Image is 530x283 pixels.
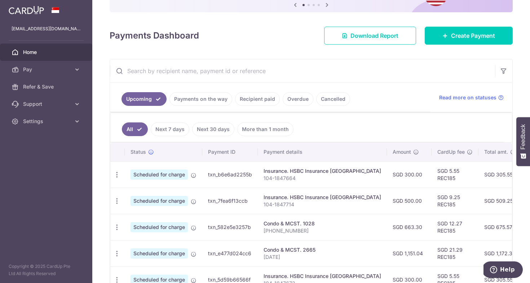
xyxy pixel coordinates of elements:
[23,49,71,56] span: Home
[169,92,232,106] a: Payments on the way
[387,188,432,214] td: SGD 500.00
[192,122,234,136] a: Next 30 days
[122,122,148,136] a: All
[264,227,381,234] p: [PHONE_NUMBER]
[202,214,258,240] td: txn_582e5e3257b
[202,188,258,214] td: txn_7fea6f13ccb
[122,92,167,106] a: Upcoming
[478,188,523,214] td: SGD 509.25
[235,92,280,106] a: Recipient paid
[516,117,530,166] button: Feedback - Show survey
[237,122,293,136] a: More than 1 month
[393,148,411,156] span: Amount
[432,188,478,214] td: SGD 9.25 REC185
[131,222,188,232] span: Scheduled for charge
[131,148,146,156] span: Status
[12,25,81,32] p: [EMAIL_ADDRESS][DOMAIN_NAME]
[23,83,71,90] span: Refer & Save
[432,240,478,266] td: SGD 21.29 REC185
[432,161,478,188] td: SGD 5.55 REC185
[9,6,44,14] img: CardUp
[432,214,478,240] td: SGD 12.27 REC185
[110,29,199,42] h4: Payments Dashboard
[264,167,381,175] div: Insurance. HSBC Insurance [GEOGRAPHIC_DATA]
[520,124,526,149] span: Feedback
[110,59,495,82] input: Search by recipient name, payment id or reference
[23,66,71,73] span: Pay
[316,92,350,106] a: Cancelled
[264,253,381,261] p: [DATE]
[264,194,381,201] div: Insurance. HSBC Insurance [GEOGRAPHIC_DATA]
[264,220,381,227] div: Condo & MCST. 1028
[131,170,188,180] span: Scheduled for charge
[350,31,398,40] span: Download Report
[264,273,381,280] div: Insurance. HSBC Insurance [GEOGRAPHIC_DATA]
[483,261,523,279] iframe: Opens a widget where you can find more information
[439,94,496,101] span: Read more on statuses
[131,196,188,206] span: Scheduled for charge
[425,27,513,45] a: Create Payment
[264,175,381,182] p: 104-1847664
[478,161,523,188] td: SGD 305.55
[258,143,387,161] th: Payment details
[437,148,465,156] span: CardUp fee
[478,214,523,240] td: SGD 675.57
[387,214,432,240] td: SGD 663.30
[451,31,495,40] span: Create Payment
[23,100,71,108] span: Support
[484,148,508,156] span: Total amt.
[439,94,504,101] a: Read more on statuses
[264,201,381,208] p: 104-1847714
[324,27,416,45] a: Download Report
[264,246,381,253] div: Condo & MCST. 2665
[23,118,71,125] span: Settings
[283,92,313,106] a: Overdue
[202,240,258,266] td: txn_e477d024cc6
[151,122,189,136] a: Next 7 days
[202,161,258,188] td: txn_b6e6ad2255b
[387,161,432,188] td: SGD 300.00
[478,240,523,266] td: SGD 1,172.33
[387,240,432,266] td: SGD 1,151.04
[131,248,188,259] span: Scheduled for charge
[202,143,258,161] th: Payment ID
